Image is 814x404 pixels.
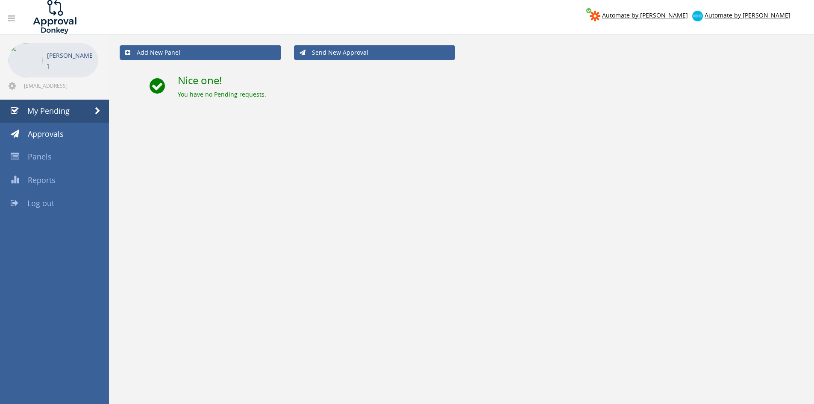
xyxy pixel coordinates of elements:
span: Log out [27,198,54,208]
img: zapier-logomark.png [590,11,600,21]
p: [PERSON_NAME] [47,50,94,71]
span: Panels [28,151,52,162]
h2: Nice one! [178,75,803,86]
span: Automate by [PERSON_NAME] [602,11,688,19]
span: Approvals [28,129,64,139]
span: Automate by [PERSON_NAME] [705,11,790,19]
span: My Pending [27,106,70,116]
span: [EMAIL_ADDRESS][DOMAIN_NAME] [24,82,97,89]
div: You have no Pending requests. [178,90,803,99]
a: Add New Panel [120,45,281,60]
img: xero-logo.png [692,11,703,21]
span: Reports [28,175,56,185]
a: Send New Approval [294,45,455,60]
